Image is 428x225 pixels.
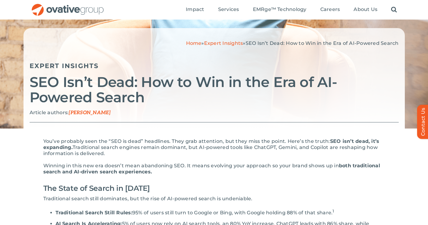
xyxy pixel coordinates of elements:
[56,208,385,216] li: .
[391,6,397,13] a: Search
[218,6,239,13] a: Services
[43,181,385,196] h2: The State of Search in [DATE]
[132,210,331,216] span: 95% of users still turn to Google or Bing, with Google holding 88% of that share
[56,210,132,216] span: Traditional Search Still Rules:
[31,3,104,9] a: OG_Full_horizontal_RGB
[186,6,204,13] a: Impact
[246,40,399,46] span: SEO Isn’t Dead: How to Win in the Era of AI-Powered Search
[253,6,307,13] a: EMRge™ Technology
[30,62,99,70] a: Expert Insights
[204,40,243,46] a: Expert Insights
[30,74,399,105] h2: SEO Isn’t Dead: How to Win in the Era of AI-Powered Search
[333,209,334,213] sup: 1
[30,110,399,116] p: Article authors:
[186,40,202,46] a: Home
[320,6,340,13] a: Careers
[43,163,380,175] span: both traditional search and AI-driven search experiences.
[186,40,399,46] span: » »
[43,138,379,150] span: SEO isn’t dead, it’s expanding.
[43,138,330,144] span: You’ve probably seen the “SEO is dead” headlines. They grab attention, but they miss the point. H...
[43,196,253,201] span: Traditional search still dominates, but the rise of AI-powered search is undeniable.
[69,110,110,116] span: [PERSON_NAME]
[354,6,377,13] a: About Us
[43,144,378,156] span: Traditional search engines remain dominant, but AI-powered tools like ChatGPT, Gemini, and Copilo...
[43,163,339,169] span: Winning in this new era doesn’t mean abandoning SEO. It means evolving your approach so your bran...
